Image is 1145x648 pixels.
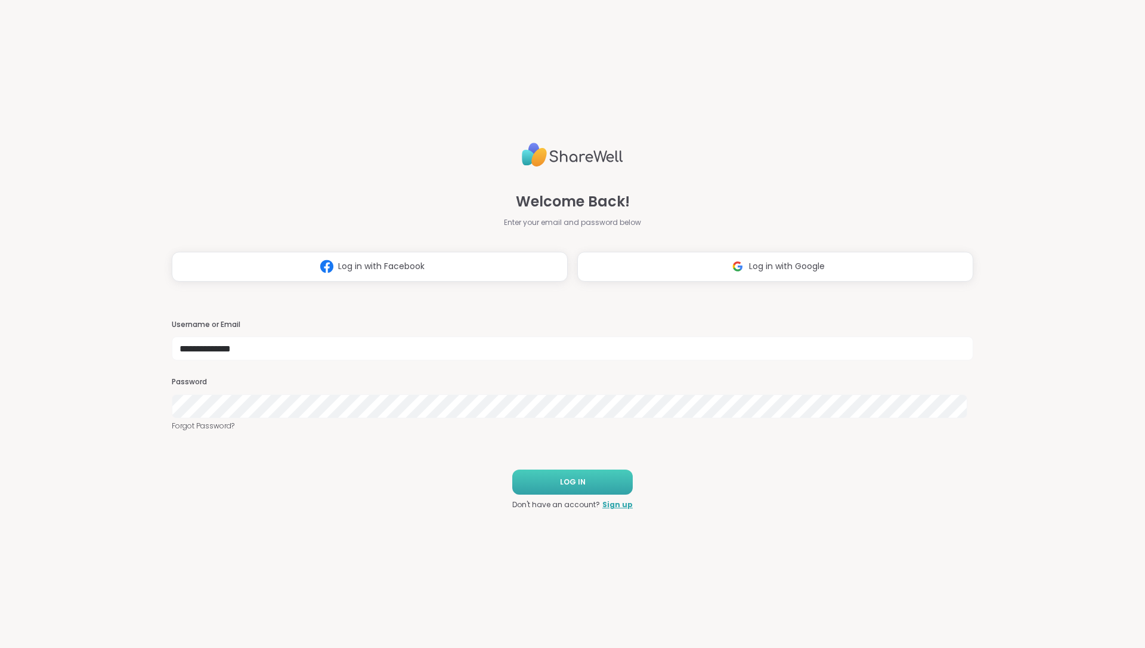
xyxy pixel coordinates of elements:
span: Don't have an account? [512,499,600,510]
button: Log in with Facebook [172,252,568,282]
span: LOG IN [560,477,586,487]
img: ShareWell Logo [522,138,623,172]
span: Enter your email and password below [504,217,641,228]
span: Welcome Back! [516,191,630,212]
img: ShareWell Logomark [315,255,338,277]
span: Log in with Facebook [338,260,425,273]
button: Log in with Google [577,252,973,282]
h3: Password [172,377,973,387]
a: Forgot Password? [172,421,973,431]
span: Log in with Google [749,260,825,273]
a: Sign up [602,499,633,510]
h3: Username or Email [172,320,973,330]
img: ShareWell Logomark [726,255,749,277]
button: LOG IN [512,470,633,495]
